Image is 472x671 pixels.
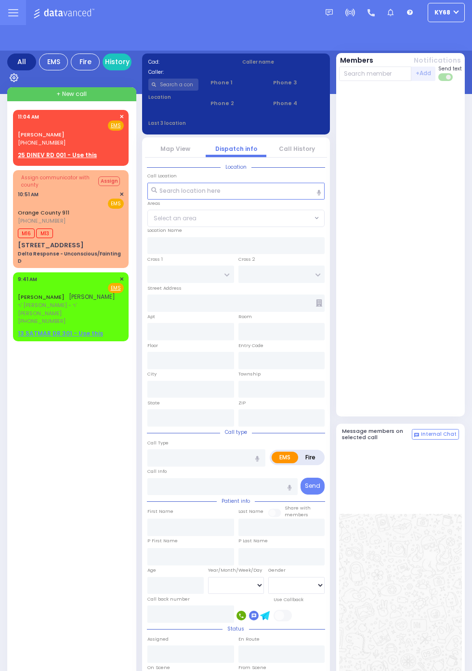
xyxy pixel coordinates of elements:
span: [PHONE_NUMBER] [18,317,66,325]
img: message.svg [326,9,333,16]
input: Search member [339,67,412,81]
label: From Scene [238,664,266,671]
label: P Last Name [238,537,268,544]
label: Cross 1 [147,256,163,263]
button: Send [301,478,325,495]
label: Apt [147,313,155,320]
input: Search a contact [148,79,199,91]
button: ky68 [428,3,465,22]
span: Internal Chat [421,431,457,438]
label: Age [147,567,156,574]
span: Send text [438,65,462,72]
a: Map View [160,145,190,153]
label: Location [148,94,199,101]
span: Select an area [154,214,197,223]
span: M13 [36,228,53,238]
a: Dispatch info [215,145,257,153]
span: Phone 3 [273,79,324,87]
label: Call Type [147,440,169,446]
u: 25 DINEV RD 001 - Use this [18,151,97,159]
label: Gender [268,567,286,574]
label: Location Name [147,227,182,234]
label: Caller: [148,68,230,76]
span: [PHONE_NUMBER] [18,139,66,147]
label: Room [238,313,252,320]
label: Turn off text [438,72,454,82]
label: Call Info [147,468,167,475]
label: Call back number [147,596,190,603]
a: [PERSON_NAME] [18,131,65,138]
label: Entry Code [238,342,263,349]
u: 13 SATMAR DR 301 - Use this [18,329,103,337]
span: 10:51 AM [18,191,39,198]
div: Year/Month/Week/Day [208,567,264,574]
u: EMS [111,284,121,292]
div: EMS [39,54,68,70]
label: Last 3 location [148,120,236,127]
label: Township [238,371,261,377]
span: Location [221,163,251,171]
div: All [7,54,36,70]
label: P First Name [147,537,178,544]
button: Assign [98,176,120,186]
small: Share with [285,505,311,511]
span: EMS [108,199,124,209]
a: Orange County 911 [18,209,69,216]
span: 9:41 AM [18,276,37,283]
span: Assign communicator with county [21,174,97,188]
span: Call type [220,429,252,436]
span: Status [223,625,249,632]
button: Members [340,55,373,66]
label: Floor [147,342,158,349]
button: Notifications [414,55,461,66]
label: On Scene [147,664,170,671]
span: Phone 2 [210,99,261,107]
span: 11:04 AM [18,113,39,121]
h5: Message members on selected call [342,428,412,441]
img: comment-alt.png [414,433,419,438]
span: Phone 1 [210,79,261,87]
img: Logo [33,7,97,19]
div: Delta Response - Unconscious/Fainting D [18,250,124,265]
button: Internal Chat [412,429,459,440]
label: EMS [272,452,298,463]
span: ✕ [119,113,124,121]
span: Phone 4 [273,99,324,107]
label: Use Callback [274,596,303,603]
span: Other building occupants [316,299,322,307]
label: Fire [298,452,323,463]
a: [PERSON_NAME] [18,293,65,301]
input: Search location here [147,183,325,200]
label: Areas [147,200,160,207]
span: Patient info [217,497,255,505]
span: [PERSON_NAME] [69,293,115,301]
label: State [147,400,160,406]
span: ר' [PERSON_NAME] - ר' [PERSON_NAME] [18,301,121,317]
label: Call Location [147,173,177,179]
span: members [285,511,308,518]
label: ZIP [238,400,246,406]
label: Assigned [147,636,169,643]
label: Street Address [147,285,182,292]
a: History [103,54,131,70]
span: M16 [18,228,35,238]
span: ✕ [119,275,124,283]
u: EMS [111,122,121,129]
div: [STREET_ADDRESS] [18,241,84,250]
span: + New call [56,90,87,98]
label: First Name [147,508,173,515]
div: Fire [71,54,100,70]
label: City [147,371,157,377]
span: ky68 [434,8,450,17]
label: Cad: [148,58,230,66]
span: [PHONE_NUMBER] [18,217,66,225]
label: Caller name [242,58,324,66]
label: Cross 2 [238,256,255,263]
label: Last Name [238,508,263,515]
a: Call History [279,145,315,153]
label: En Route [238,636,260,643]
span: ✕ [119,190,124,199]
